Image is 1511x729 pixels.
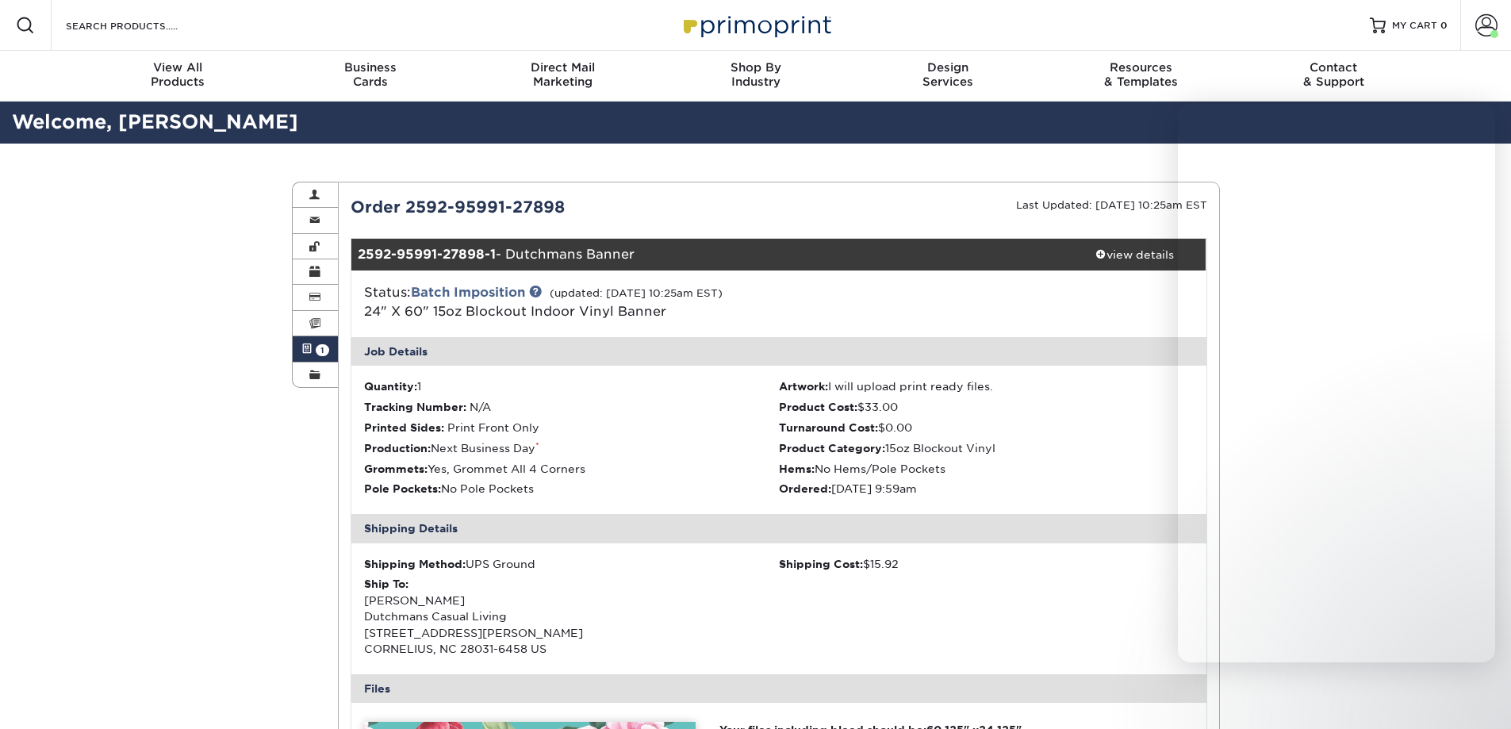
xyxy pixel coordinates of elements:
[779,420,1194,435] li: $0.00
[364,558,466,570] strong: Shipping Method:
[364,401,466,413] strong: Tracking Number:
[779,482,831,495] strong: Ordered:
[779,442,885,455] strong: Product Category:
[779,380,828,393] strong: Artwork:
[1237,60,1430,89] div: & Support
[659,60,852,89] div: Industry
[364,440,779,456] li: Next Business Day
[1045,51,1237,102] a: Resources& Templates
[550,287,723,299] small: (updated: [DATE] 10:25am EST)
[358,247,496,262] strong: 2592-95991-27898-1
[1440,20,1448,31] span: 0
[364,556,779,572] div: UPS Ground
[779,461,1194,477] li: No Hems/Pole Pockets
[659,51,852,102] a: Shop ByIndustry
[470,401,491,413] span: N/A
[779,481,1194,497] li: [DATE] 9:59am
[364,421,444,434] strong: Printed Sides:
[1392,19,1437,33] span: MY CART
[364,304,666,319] a: 24" X 60" 15oz Blockout Indoor Vinyl Banner
[364,482,441,495] strong: Pole Pockets:
[351,337,1206,366] div: Job Details
[852,60,1045,75] span: Design
[364,442,431,455] strong: Production:
[779,378,1194,394] li: I will upload print ready files.
[466,60,659,89] div: Marketing
[779,440,1194,456] li: 15oz Blockout Vinyl
[466,51,659,102] a: Direct MailMarketing
[411,285,525,300] a: Batch Imposition
[779,399,1194,415] li: $33.00
[339,195,779,219] div: Order 2592-95991-27898
[82,60,274,89] div: Products
[1016,199,1207,211] small: Last Updated: [DATE] 10:25am EST
[852,60,1045,89] div: Services
[447,421,539,434] span: Print Front Only
[1178,104,1495,662] iframe: Intercom live chat
[82,51,274,102] a: View AllProducts
[779,462,815,475] strong: Hems:
[274,60,466,75] span: Business
[677,8,835,42] img: Primoprint
[364,378,779,394] li: 1
[1064,239,1206,270] a: view details
[1064,247,1206,263] div: view details
[779,556,1194,572] div: $15.92
[364,577,408,590] strong: Ship To:
[274,60,466,89] div: Cards
[779,401,857,413] strong: Product Cost:
[274,51,466,102] a: BusinessCards
[364,380,417,393] strong: Quantity:
[364,481,779,497] li: No Pole Pockets
[316,344,329,356] span: 1
[293,336,339,362] a: 1
[1457,675,1495,713] iframe: Intercom live chat
[82,60,274,75] span: View All
[1045,60,1237,89] div: & Templates
[364,462,428,475] strong: Grommets:
[466,60,659,75] span: Direct Mail
[779,558,863,570] strong: Shipping Cost:
[4,681,135,723] iframe: Google Customer Reviews
[351,514,1206,543] div: Shipping Details
[364,461,779,477] li: Yes, Grommet All 4 Corners
[1237,60,1430,75] span: Contact
[1237,51,1430,102] a: Contact& Support
[659,60,852,75] span: Shop By
[1045,60,1237,75] span: Resources
[64,16,219,35] input: SEARCH PRODUCTS.....
[351,239,1064,270] div: - Dutchmans Banner
[852,51,1045,102] a: DesignServices
[779,421,878,434] strong: Turnaround Cost:
[351,674,1206,703] div: Files
[364,576,779,657] div: [PERSON_NAME] Dutchmans Casual Living [STREET_ADDRESS][PERSON_NAME] CORNELIUS, NC 28031-6458 US
[352,283,921,321] div: Status:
